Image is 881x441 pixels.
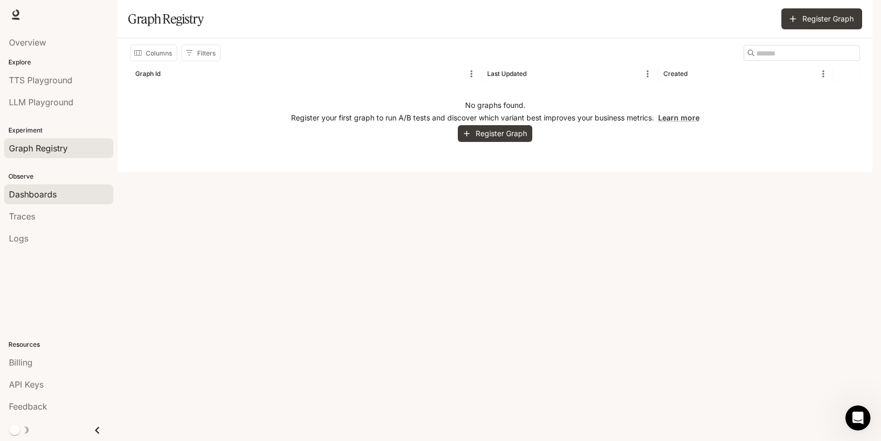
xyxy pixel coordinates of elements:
[458,125,532,142] button: Register Graph
[658,113,700,122] a: Learn more
[744,45,860,61] div: Search
[640,66,656,82] button: Menu
[162,66,177,82] button: Sort
[845,405,871,431] iframe: Intercom live chat
[181,45,221,61] button: Show filters
[128,8,203,29] h1: Graph Registry
[465,100,525,111] p: No graphs found.
[663,70,687,78] div: Created
[487,70,527,78] div: Last Updated
[464,66,479,82] button: Menu
[528,66,543,82] button: Sort
[689,66,704,82] button: Sort
[130,45,177,61] button: Select columns
[291,113,700,123] p: Register your first graph to run A/B tests and discover which variant best improves your business...
[815,66,831,82] button: Menu
[781,8,862,29] button: Register Graph
[135,70,160,78] div: Graph Id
